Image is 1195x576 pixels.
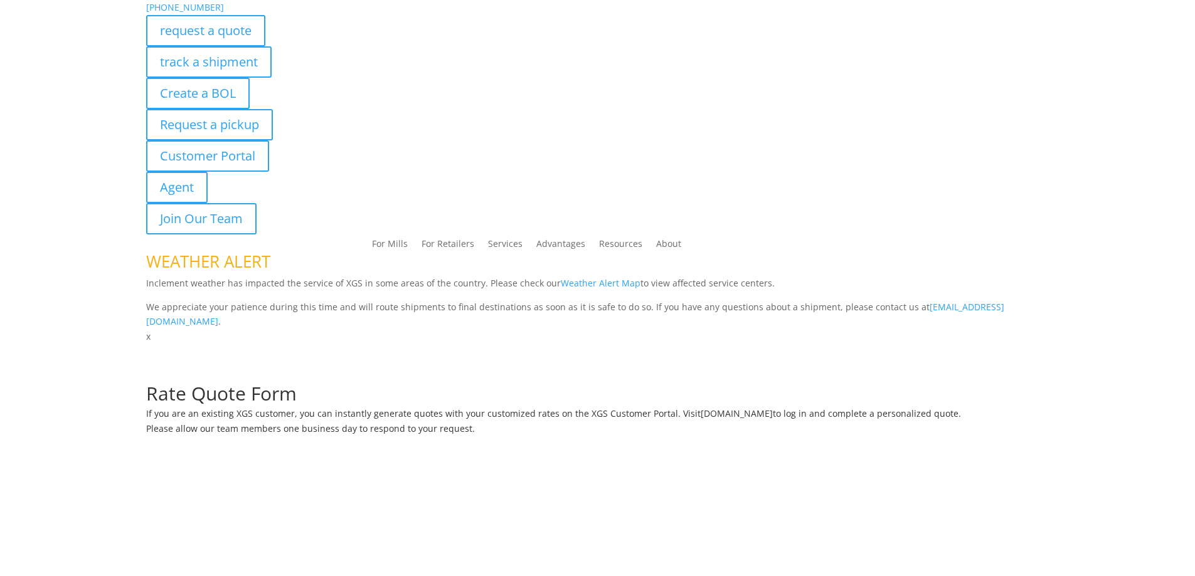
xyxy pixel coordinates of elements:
a: Services [488,239,523,253]
h6: Please allow our team members one business day to respond to your request. [146,424,1049,439]
span: to log in and complete a personalized quote. [773,407,961,419]
p: Inclement weather has impacted the service of XGS in some areas of the country. Please check our ... [146,276,1049,300]
span: WEATHER ALERT [146,250,270,273]
a: Agent [146,172,208,203]
a: [PHONE_NUMBER] [146,1,224,13]
a: Weather Alert Map [561,277,640,289]
p: We appreciate your patience during this time and will route shipments to final destinations as so... [146,300,1049,330]
a: About [656,239,681,253]
a: [DOMAIN_NAME] [701,407,773,419]
a: Join Our Team [146,203,257,234]
a: For Mills [372,239,408,253]
a: Customer Portal [146,140,269,172]
a: Advantages [536,239,585,253]
p: Complete the form below for a customized quote based on your shipping needs. [146,369,1049,384]
a: request a quote [146,15,265,46]
a: track a shipment [146,46,272,78]
a: Resources [599,239,642,253]
a: For Retailers [422,239,474,253]
h1: Rate Quote Form [146,384,1049,409]
span: If you are an existing XGS customer, you can instantly generate quotes with your customized rates... [146,407,701,419]
p: x [146,329,1049,344]
h1: Request a Quote [146,344,1049,369]
a: Create a BOL [146,78,250,109]
a: Request a pickup [146,109,273,140]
